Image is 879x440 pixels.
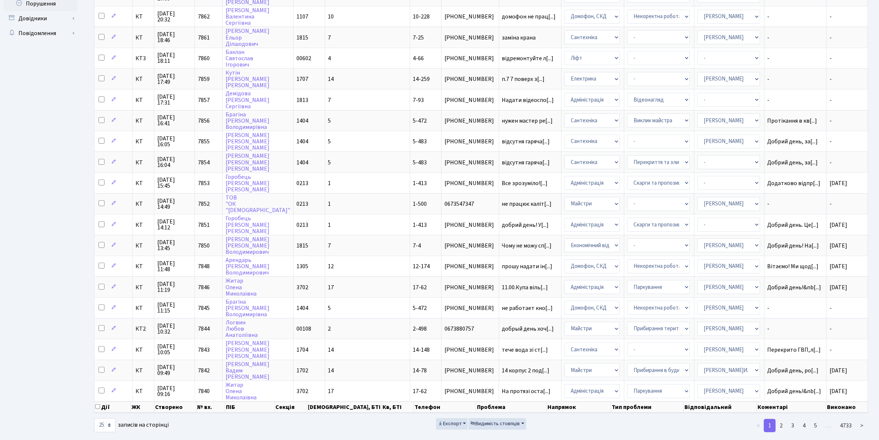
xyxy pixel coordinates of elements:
span: КТ [135,243,151,249]
span: 0213 [296,221,308,229]
span: 7-25 [413,34,424,42]
span: 0673547347 [444,201,495,207]
span: не працює каліт[...] [502,200,552,208]
span: [DATE] 17:31 [157,94,192,106]
span: Протікання в кв[...] [768,117,817,125]
span: 10 [328,13,334,21]
span: КТ2 [135,326,151,332]
span: [DATE] 16:04 [157,156,192,168]
span: [PHONE_NUMBER] [444,388,495,394]
span: На протязі оста[...] [502,387,551,395]
span: - [830,54,832,62]
span: заміна крана [502,35,559,41]
span: 1-413 [413,179,427,187]
span: [DATE] 16:41 [157,115,192,126]
span: 1 [328,200,331,208]
span: Чому не можу сп[...] [502,242,552,250]
span: [DATE] [830,262,847,270]
span: Добрий день, за[...] [768,158,818,167]
span: [DATE] [830,387,847,395]
span: Добрий день! На[...] [768,242,819,250]
span: КТ [135,347,151,353]
span: - [768,76,823,82]
span: [DATE] 09:16 [157,385,192,397]
span: 7844 [198,325,210,333]
span: 7 [328,34,331,42]
span: КТ [135,160,151,166]
span: 7845 [198,304,210,312]
span: прошу надати ін[...] [502,262,553,270]
span: [PHONE_NUMBER] [444,160,495,166]
span: 7853 [198,179,210,187]
span: [DATE] 14:49 [157,198,192,210]
span: [PHONE_NUMBER] [444,222,495,228]
span: - [768,326,823,332]
span: 7859 [198,75,210,83]
span: 7851 [198,221,210,229]
th: ЖК [131,402,154,413]
span: відремонтуйте л[...] [502,54,554,62]
span: КТ [135,14,151,20]
span: КТ [135,118,151,124]
span: КТ [135,263,151,269]
span: 0213 [296,179,308,187]
span: 17 [328,283,334,291]
button: Видимість стовпців [468,418,526,430]
span: 7848 [198,262,210,270]
a: [PERSON_NAME][PERSON_NAME][PERSON_NAME] [226,340,269,360]
span: 14-148 [413,346,430,354]
span: 14-259 [413,75,430,83]
a: > [856,419,868,432]
span: [DATE] [830,283,847,291]
span: - [768,55,823,61]
a: Брагіна[PERSON_NAME]Володимирівна [226,110,269,131]
a: [PERSON_NAME]Вадим[PERSON_NAME] [226,360,269,381]
a: 4 [798,419,810,432]
span: [PHONE_NUMBER] [444,243,495,249]
span: тече вода зі ст[...] [502,346,548,354]
span: 12-174 [413,262,430,270]
span: 1704 [296,346,308,354]
span: - [830,117,832,125]
span: 7843 [198,346,210,354]
span: 11.00.Купа віль[...] [502,283,548,291]
span: 5-483 [413,158,427,167]
span: 5-472 [413,304,427,312]
span: [PHONE_NUMBER] [444,180,495,186]
span: [PHONE_NUMBER] [444,55,495,61]
span: [PHONE_NUMBER] [444,263,495,269]
span: [PHONE_NUMBER] [444,76,495,82]
th: Тип проблеми [611,402,684,413]
button: Експорт [436,418,468,430]
span: КТ [135,305,151,311]
span: 1707 [296,75,308,83]
span: 10-228 [413,13,430,21]
span: - [830,34,832,42]
th: Створено [154,402,196,413]
span: Добрий день, ро[...] [768,366,819,375]
span: Надати відеоспо[...] [502,96,554,104]
a: Демідова[PERSON_NAME]Сергіївна [226,90,269,110]
a: ЛогвинЛюбовАнатоліївна [226,318,258,339]
span: 14 [328,75,334,83]
span: 7854 [198,158,210,167]
a: ТОВ"ОК"[DEMOGRAPHIC_DATA]" [226,194,290,214]
span: 7857 [198,96,210,104]
span: Перекрито ГВП,л[...] [768,346,821,354]
th: Виконано [826,402,868,413]
span: [DATE] [830,221,847,229]
span: 1702 [296,366,308,375]
span: - [768,97,823,103]
span: 1305 [296,262,308,270]
span: - [830,346,832,354]
span: 2-498 [413,325,427,333]
th: Секція [275,402,307,413]
a: [PERSON_NAME][PERSON_NAME][PERSON_NAME] [226,152,269,173]
span: [PHONE_NUMBER] [444,35,495,41]
th: ПІБ [225,402,275,413]
a: ЖитарОленаМиколаївна [226,381,257,402]
span: 5 [328,137,331,146]
span: [DATE] 20:32 [157,11,192,23]
span: 14 [328,366,334,375]
a: 2 [775,419,787,432]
